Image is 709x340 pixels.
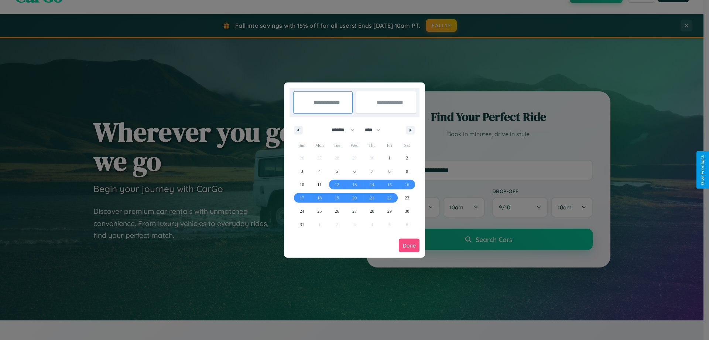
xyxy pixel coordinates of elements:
[405,191,409,205] span: 23
[336,165,338,178] span: 5
[388,165,391,178] span: 8
[346,178,363,191] button: 13
[399,239,419,252] button: Done
[370,205,374,218] span: 28
[335,178,339,191] span: 12
[363,178,381,191] button: 14
[328,191,346,205] button: 19
[398,151,416,165] button: 2
[300,178,304,191] span: 10
[317,205,322,218] span: 25
[398,139,416,151] span: Sat
[300,191,304,205] span: 17
[700,155,705,185] div: Give Feedback
[381,151,398,165] button: 1
[363,205,381,218] button: 28
[381,205,398,218] button: 29
[328,178,346,191] button: 12
[406,151,408,165] span: 2
[293,178,311,191] button: 10
[300,218,304,231] span: 31
[311,191,328,205] button: 18
[301,165,303,178] span: 3
[353,165,356,178] span: 6
[352,178,357,191] span: 13
[335,205,339,218] span: 26
[363,165,381,178] button: 7
[381,178,398,191] button: 15
[346,139,363,151] span: Wed
[387,178,392,191] span: 15
[293,165,311,178] button: 3
[405,178,409,191] span: 16
[363,191,381,205] button: 21
[318,165,321,178] span: 4
[352,191,357,205] span: 20
[311,139,328,151] span: Mon
[405,205,409,218] span: 30
[363,139,381,151] span: Thu
[293,139,311,151] span: Sun
[406,165,408,178] span: 9
[352,205,357,218] span: 27
[387,191,392,205] span: 22
[346,191,363,205] button: 20
[293,218,311,231] button: 31
[293,205,311,218] button: 24
[387,205,392,218] span: 29
[381,165,398,178] button: 8
[346,205,363,218] button: 27
[328,165,346,178] button: 5
[370,191,374,205] span: 21
[398,191,416,205] button: 23
[328,139,346,151] span: Tue
[317,191,322,205] span: 18
[293,191,311,205] button: 17
[370,178,374,191] span: 14
[328,205,346,218] button: 26
[311,165,328,178] button: 4
[300,205,304,218] span: 24
[371,165,373,178] span: 7
[311,205,328,218] button: 25
[381,139,398,151] span: Fri
[346,165,363,178] button: 6
[335,191,339,205] span: 19
[311,178,328,191] button: 11
[398,178,416,191] button: 16
[398,205,416,218] button: 30
[317,178,322,191] span: 11
[388,151,391,165] span: 1
[381,191,398,205] button: 22
[398,165,416,178] button: 9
